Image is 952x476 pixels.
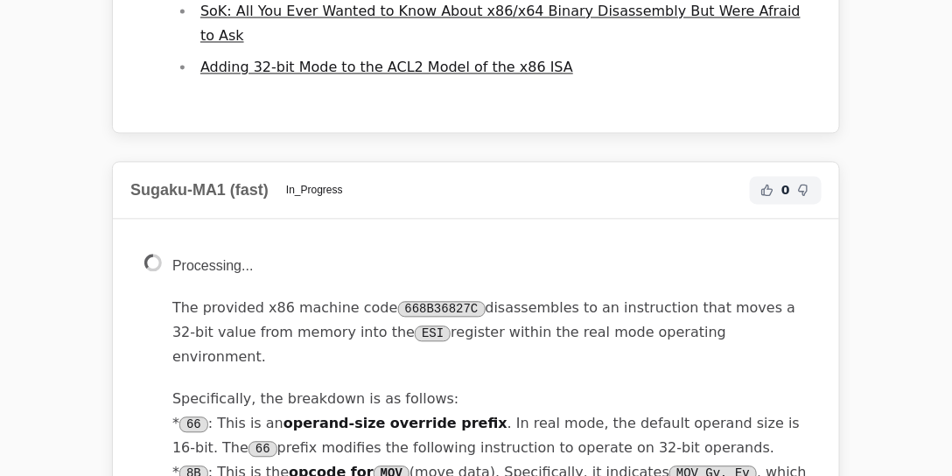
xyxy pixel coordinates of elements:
code: 668B36827C [398,302,486,318]
code: 66 [179,417,208,433]
span: Processing... [172,259,253,274]
button: Helpful [757,180,778,201]
code: ESI [415,326,451,342]
button: Not Helpful [794,180,815,201]
a: SoK: All You Ever Wanted to Know About x86/x64 Binary Disassembly But Were Afraid to Ask [200,3,801,45]
a: Adding 32-bit Mode to the ACL2 Model of the x86 ISA [200,59,573,76]
span: 0 [781,182,790,199]
strong: operand-size override prefix [283,416,507,432]
p: The provided x86 machine code disassembles to an instruction that moves a 32-bit value from memor... [172,297,808,370]
code: 66 [248,442,277,458]
span: In_Progress [276,180,353,201]
h2: Sugaku-MA1 (fast) [130,178,269,203]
